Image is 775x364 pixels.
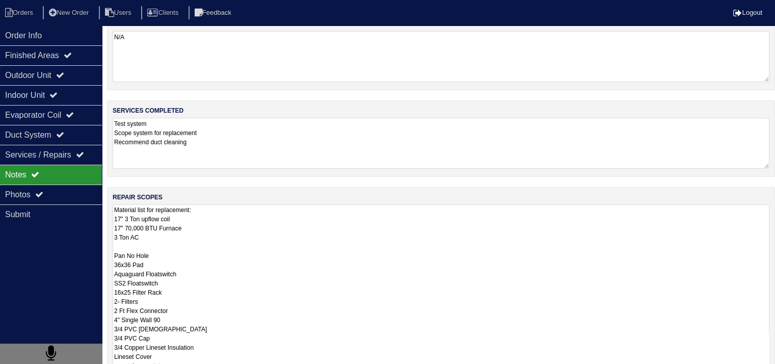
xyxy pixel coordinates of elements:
a: Users [99,9,140,16]
textarea: N/A [113,31,769,82]
a: Clients [141,9,186,16]
li: New Order [43,6,97,20]
li: Users [99,6,140,20]
textarea: Test system Scope system for replacement Recommend duct cleaning [113,118,769,169]
a: New Order [43,9,97,16]
li: Feedback [189,6,239,20]
a: Logout [733,9,762,16]
label: repair scopes [113,193,163,202]
label: services completed [113,106,183,115]
li: Clients [141,6,186,20]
